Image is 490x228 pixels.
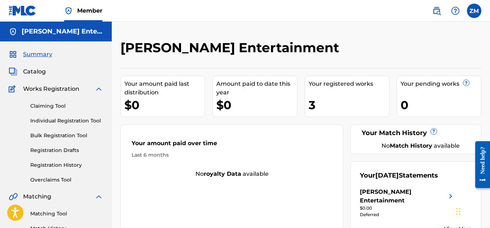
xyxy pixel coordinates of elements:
[132,139,332,151] div: Your amount paid over time
[9,67,17,76] img: Catalog
[360,171,438,180] div: Your Statements
[9,192,18,201] img: Matching
[77,6,102,15] span: Member
[9,5,36,16] img: MLC Logo
[401,97,481,113] div: 0
[30,176,103,184] a: Overclaims Tool
[360,188,446,205] div: [PERSON_NAME] Entertainment
[121,170,343,178] div: No available
[64,6,73,15] img: Top Rightsholder
[9,67,46,76] a: CatalogCatalog
[23,50,52,59] span: Summary
[309,97,389,113] div: 3
[30,102,103,110] a: Claiming Tool
[216,97,297,113] div: $0
[120,40,343,56] h2: [PERSON_NAME] Entertainment
[429,4,444,18] a: Public Search
[124,80,205,97] div: Your amount paid last distribution
[369,142,472,150] div: No available
[9,27,17,36] img: Accounts
[451,6,460,15] img: help
[467,4,481,18] div: User Menu
[446,188,455,205] img: right chevron icon
[454,193,490,228] iframe: Chat Widget
[463,80,469,86] span: ?
[30,210,103,218] a: Matching Tool
[94,192,103,201] img: expand
[360,211,455,218] div: Deferred
[390,142,432,149] strong: Match History
[470,136,490,194] iframe: Resource Center
[22,27,103,36] h5: McIntosh Entertainment
[30,117,103,125] a: Individual Registration Tool
[360,188,455,218] a: [PERSON_NAME] Entertainmentright chevron icon$0.00Deferred
[124,97,205,113] div: $0
[30,132,103,139] a: Bulk Registration Tool
[456,201,460,222] div: Drag
[360,128,472,138] div: Your Match History
[216,80,297,97] div: Amount paid to date this year
[448,4,463,18] div: Help
[23,85,79,93] span: Works Registration
[309,80,389,88] div: Your registered works
[9,85,18,93] img: Works Registration
[375,171,399,179] span: [DATE]
[94,85,103,93] img: expand
[30,161,103,169] a: Registration History
[9,50,17,59] img: Summary
[401,80,481,88] div: Your pending works
[432,6,441,15] img: search
[132,151,332,159] div: Last 6 months
[23,192,51,201] span: Matching
[9,50,52,59] a: SummarySummary
[204,170,241,177] strong: royalty data
[30,147,103,154] a: Registration Drafts
[431,129,437,134] span: ?
[360,205,455,211] div: $0.00
[23,67,46,76] span: Catalog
